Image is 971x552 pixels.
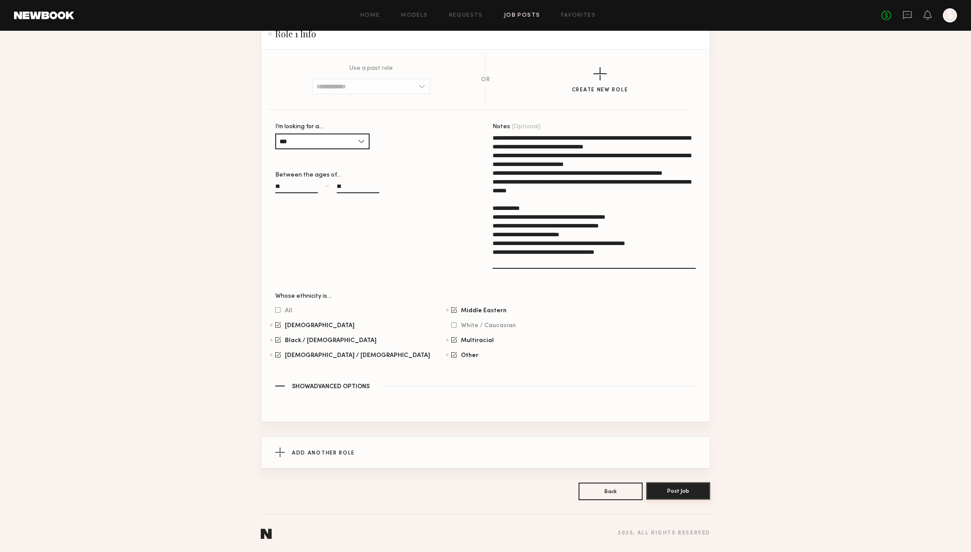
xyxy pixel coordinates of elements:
[275,382,696,390] button: ShowAdvanced Options
[579,483,643,500] button: Back
[646,482,710,500] button: Post Job
[401,13,428,18] a: Models
[461,308,507,313] span: Middle Eastern
[461,338,494,343] span: Multiracial
[572,67,628,93] button: Create New Role
[481,77,490,83] div: OR
[275,124,370,130] div: I’m looking for a…
[261,437,710,468] button: Add Another Role
[461,353,478,357] span: Other
[275,172,478,178] div: Between the ages of…
[461,323,516,328] span: White / Caucasian
[360,13,380,18] a: Home
[561,13,596,18] a: Favorites
[449,13,483,18] a: Requests
[268,29,316,39] h2: Role 1 Info
[292,384,370,390] span: Show Advanced Options
[285,323,355,328] span: [DEMOGRAPHIC_DATA]
[618,530,710,536] div: 2025 , all rights reserved
[292,451,355,456] span: Add Another Role
[572,87,628,93] div: Create New Role
[493,124,696,130] div: Notes
[275,293,696,299] div: Whose ethnicity is…
[325,183,330,189] div: —
[285,338,377,343] span: Black / [DEMOGRAPHIC_DATA]
[512,124,541,130] span: (Optional)
[349,65,393,72] p: Use a past role
[504,13,540,18] a: Job Posts
[285,353,430,357] span: [DEMOGRAPHIC_DATA] / [DEMOGRAPHIC_DATA]
[285,308,292,313] span: All
[493,133,696,269] textarea: Notes(Optional)
[943,8,957,22] a: S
